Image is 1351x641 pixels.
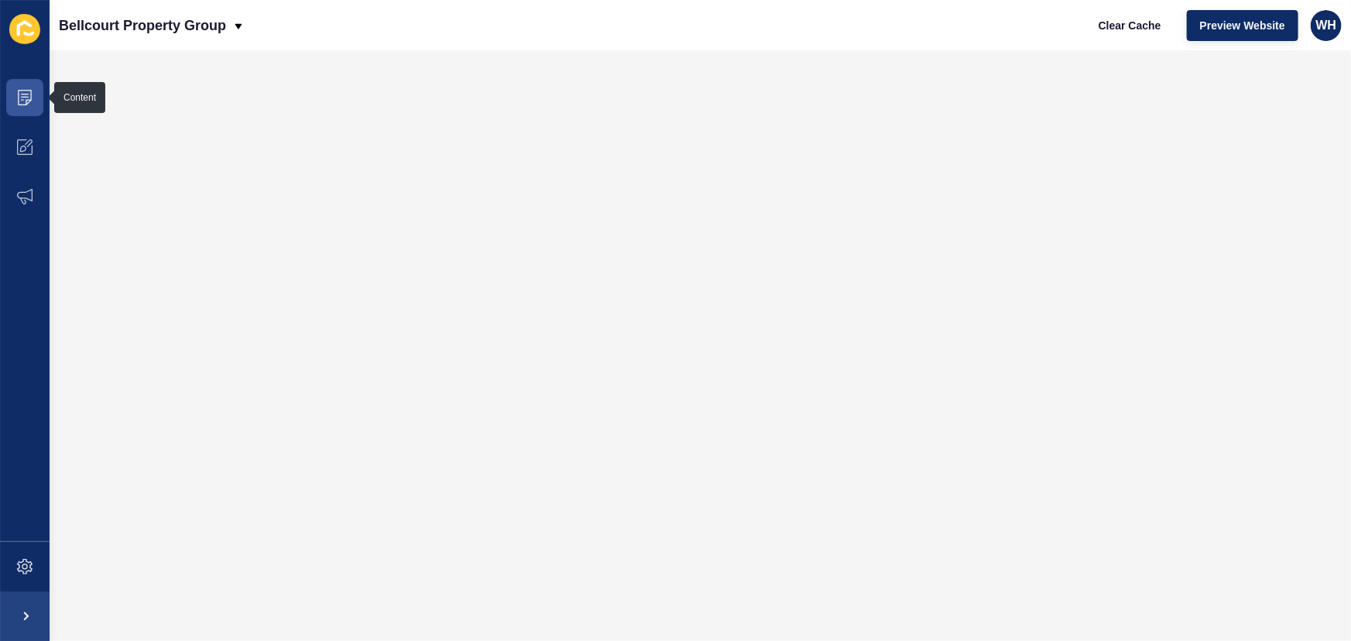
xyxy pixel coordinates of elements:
[1200,18,1285,33] span: Preview Website
[1316,18,1337,33] span: WH
[1099,18,1161,33] span: Clear Cache
[1187,10,1298,41] button: Preview Website
[59,6,226,45] p: Bellcourt Property Group
[63,91,96,104] div: Content
[1085,10,1174,41] button: Clear Cache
